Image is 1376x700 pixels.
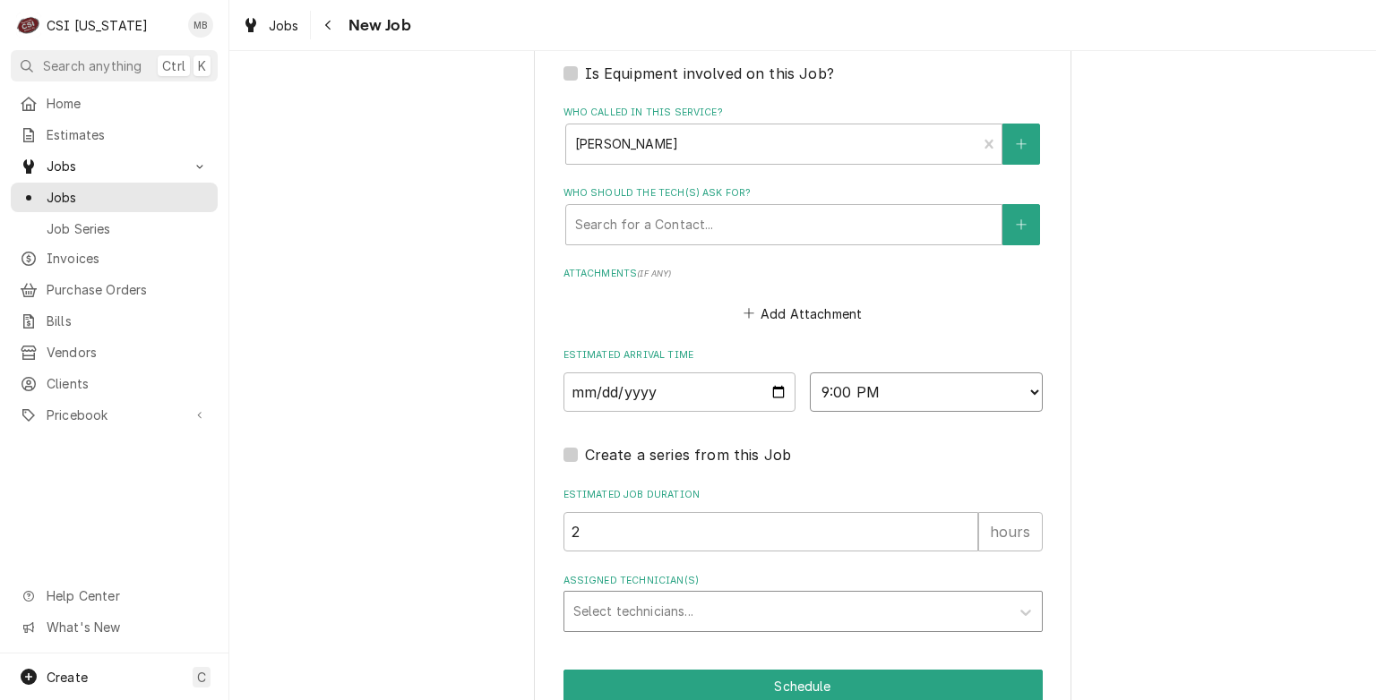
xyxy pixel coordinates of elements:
[563,574,1043,588] label: Assigned Technician(s)
[1016,138,1027,150] svg: Create New Contact
[1002,204,1040,245] button: Create New Contact
[16,13,41,38] div: CSI Kentucky's Avatar
[188,13,213,38] div: Matt Brewington's Avatar
[47,157,182,175] span: Jobs
[563,186,1043,201] label: Who should the tech(s) ask for?
[11,581,218,610] a: Go to Help Center
[47,249,209,268] span: Invoices
[11,151,218,181] a: Go to Jobs
[47,343,209,362] span: Vendors
[47,219,209,238] span: Job Series
[585,63,834,84] label: Is Equipment involved on this Job?
[188,13,213,38] div: MB
[11,183,218,212] a: Jobs
[47,586,207,605] span: Help Center
[11,214,218,243] a: Job Series
[11,275,218,304] a: Purchase Orders
[563,372,796,412] input: Date
[563,186,1043,244] div: Who should the tech(s) ask for?
[47,670,88,685] span: Create
[563,488,1043,502] label: Estimated Job Duration
[563,348,1043,363] label: Estimated Arrival Time
[47,405,182,424] span: Pricebook
[11,89,218,118] a: Home
[162,56,185,75] span: Ctrl
[269,16,299,35] span: Jobs
[197,668,206,687] span: C
[11,50,218,81] button: Search anythingCtrlK
[563,38,1043,83] div: Equipment Expected
[563,348,1043,412] div: Estimated Arrival Time
[563,488,1043,551] div: Estimated Job Duration
[11,243,218,273] a: Invoices
[47,94,209,113] span: Home
[563,267,1043,281] label: Attachments
[563,106,1043,120] label: Who called in this service?
[47,618,207,636] span: What's New
[47,125,209,144] span: Estimates
[43,56,142,75] span: Search anything
[11,400,218,430] a: Go to Pricebook
[16,13,41,38] div: C
[740,301,865,326] button: Add Attachment
[47,188,209,207] span: Jobs
[47,312,209,330] span: Bills
[11,306,218,336] a: Bills
[1016,218,1027,231] svg: Create New Contact
[11,120,218,149] a: Estimates
[810,372,1043,412] select: Time Select
[11,337,218,367] a: Vendors
[563,106,1043,164] div: Who called in this service?
[235,11,306,40] a: Jobs
[47,280,209,299] span: Purchase Orders
[1002,124,1040,165] button: Create New Contact
[11,612,218,642] a: Go to What's New
[47,16,148,35] div: CSI [US_STATE]
[47,374,209,393] span: Clients
[585,444,792,465] label: Create a series from this Job
[563,574,1043,632] div: Assigned Technician(s)
[563,267,1043,326] div: Attachments
[637,269,671,278] span: ( if any )
[11,369,218,398] a: Clients
[314,11,343,39] button: Navigate back
[198,56,206,75] span: K
[343,13,411,38] span: New Job
[978,512,1043,551] div: hours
